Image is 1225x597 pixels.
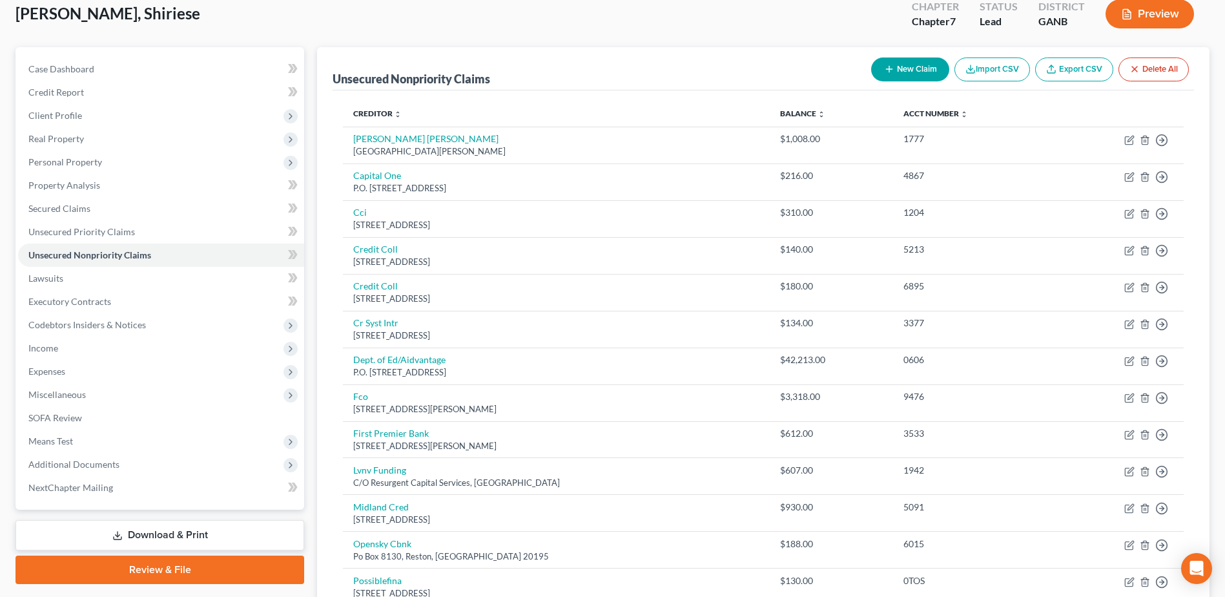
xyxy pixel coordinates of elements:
[353,477,759,489] div: C/O Resurgent Capital Services, [GEOGRAPHIC_DATA]
[353,133,499,144] a: [PERSON_NAME] [PERSON_NAME]
[903,574,1043,587] div: 0TOS
[353,207,367,218] a: Cci
[15,556,304,584] a: Review & File
[903,109,968,118] a: Acct Number unfold_more
[18,244,304,267] a: Unsecured Nonpriority Claims
[28,63,94,74] span: Case Dashboard
[903,464,1043,477] div: 1942
[780,390,883,403] div: $3,318.00
[28,87,84,98] span: Credit Report
[780,353,883,366] div: $42,213.00
[1038,14,1085,29] div: GANB
[15,4,200,23] span: [PERSON_NAME], Shiriese
[780,501,883,514] div: $930.00
[353,550,759,563] div: Po Box 8130, Reston, [GEOGRAPHIC_DATA] 20195
[28,389,86,400] span: Miscellaneous
[903,132,1043,145] div: 1777
[28,482,113,493] span: NextChapter Mailing
[353,440,759,452] div: [STREET_ADDRESS][PERSON_NAME]
[28,366,65,377] span: Expenses
[871,58,949,81] button: New Claim
[818,110,825,118] i: unfold_more
[960,110,968,118] i: unfold_more
[903,427,1043,440] div: 3533
[950,15,956,27] span: 7
[954,58,1030,81] button: Import CSV
[780,427,883,440] div: $612.00
[1035,58,1113,81] a: Export CSV
[353,403,759,415] div: [STREET_ADDRESS][PERSON_NAME]
[780,317,883,330] div: $134.00
[333,71,490,87] div: Unsecured Nonpriority Claims
[353,280,398,291] a: Credit Coll
[28,180,100,191] span: Property Analysis
[353,330,759,342] div: [STREET_ADDRESS]
[28,273,63,284] span: Lawsuits
[780,280,883,293] div: $180.00
[28,133,84,144] span: Real Property
[18,476,304,499] a: NextChapter Mailing
[903,538,1043,550] div: 6015
[903,243,1043,256] div: 5213
[903,280,1043,293] div: 6895
[28,459,119,470] span: Additional Documents
[353,538,411,549] a: Opensky Cbnk
[353,145,759,158] div: [GEOGRAPHIC_DATA][PERSON_NAME]
[903,390,1043,403] div: 9476
[903,169,1043,182] div: 4867
[18,290,304,313] a: Executory Contracts
[18,81,304,104] a: Credit Report
[780,169,883,182] div: $216.00
[1118,58,1189,81] button: Delete All
[353,514,759,526] div: [STREET_ADDRESS]
[18,220,304,244] a: Unsecured Priority Claims
[28,203,90,214] span: Secured Claims
[353,170,401,181] a: Capital One
[28,226,135,237] span: Unsecured Priority Claims
[903,206,1043,219] div: 1204
[28,296,111,307] span: Executory Contracts
[18,58,304,81] a: Case Dashboard
[353,465,406,476] a: Lvnv Funding
[780,206,883,219] div: $310.00
[353,109,402,118] a: Creditor unfold_more
[28,412,82,423] span: SOFA Review
[28,435,73,446] span: Means Test
[353,244,398,255] a: Credit Coll
[903,317,1043,330] div: 3377
[353,256,759,268] div: [STREET_ADDRESS]
[980,14,1018,29] div: Lead
[780,538,883,550] div: $188.00
[28,110,82,121] span: Client Profile
[394,110,402,118] i: unfold_more
[353,182,759,194] div: P.O. [STREET_ADDRESS]
[780,574,883,587] div: $130.00
[912,14,959,29] div: Chapter
[28,156,102,167] span: Personal Property
[353,354,446,365] a: Dept. of Ed/Aidvantage
[28,319,146,330] span: Codebtors Insiders & Notices
[18,174,304,197] a: Property Analysis
[353,501,409,512] a: Midland Cred
[353,428,429,439] a: First Premier Bank
[353,293,759,305] div: [STREET_ADDRESS]
[780,464,883,477] div: $607.00
[18,406,304,430] a: SOFA Review
[353,575,402,586] a: Possiblefina
[28,249,151,260] span: Unsecured Nonpriority Claims
[353,391,368,402] a: Fco
[780,109,825,118] a: Balance unfold_more
[15,520,304,550] a: Download & Print
[18,197,304,220] a: Secured Claims
[780,243,883,256] div: $140.00
[28,342,58,353] span: Income
[903,501,1043,514] div: 5091
[353,366,759,379] div: P.O. [STREET_ADDRESS]
[1181,553,1212,584] div: Open Intercom Messenger
[353,317,398,328] a: Cr Syst Intr
[903,353,1043,366] div: 0606
[18,267,304,290] a: Lawsuits
[780,132,883,145] div: $1,008.00
[353,219,759,231] div: [STREET_ADDRESS]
